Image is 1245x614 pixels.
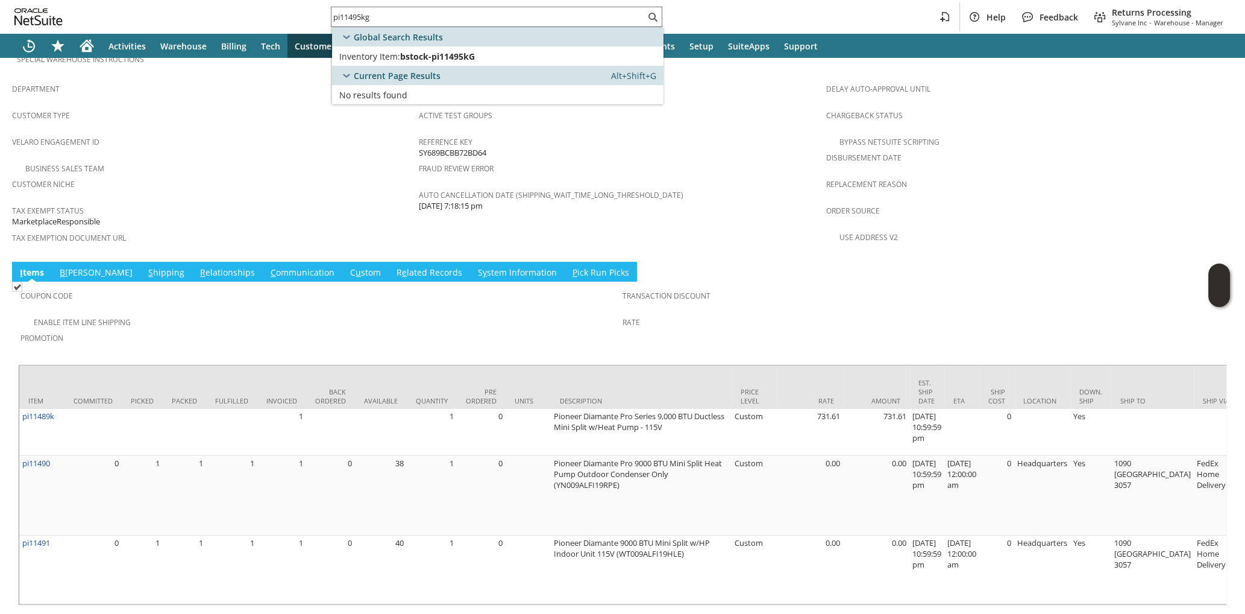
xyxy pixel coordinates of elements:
[51,39,65,53] svg: Shortcuts
[339,89,407,101] span: No results found
[12,110,70,121] a: Customer Type
[331,10,645,24] input: Search
[339,51,400,62] span: Inventory Item:
[101,34,153,58] a: Activities
[43,34,72,58] div: Shortcuts
[611,70,656,81] span: Alt+Shift+G
[20,267,23,278] span: I
[515,396,542,405] div: Units
[551,409,732,456] td: Pioneer Diamante Pro Series 9,000 BTU Ductless Mini Split w/Heat Pump - 115V
[20,291,73,301] a: Coupon Code
[1079,387,1102,405] div: Down. Ship
[457,456,506,536] td: 0
[777,34,825,58] a: Support
[475,267,560,280] a: System Information
[306,536,355,604] td: 0
[12,137,99,147] a: Velaro Engagement ID
[356,267,361,278] span: u
[257,409,306,456] td: 1
[1112,7,1223,18] span: Returns Processing
[347,267,384,280] a: Custom
[57,267,136,280] a: B[PERSON_NAME]
[979,409,1014,456] td: 0
[784,40,818,52] span: Support
[1040,11,1078,23] span: Feedback
[12,233,126,243] a: Tax Exemption Document URL
[400,51,475,62] span: bstock-pi11495kG
[1112,18,1147,27] span: Sylvane Inc
[741,387,768,405] div: Price Level
[953,396,970,405] div: ETA
[20,333,63,343] a: Promotion
[826,179,907,189] a: Replacement reason
[728,40,770,52] span: SuiteApps
[254,34,287,58] a: Tech
[979,456,1014,536] td: 0
[419,110,492,121] a: Active Test Groups
[163,536,206,604] td: 1
[419,147,486,159] span: SY689BCBB72BD64
[197,267,258,280] a: Relationships
[14,34,43,58] a: Recent Records
[721,34,777,58] a: SuiteApps
[268,267,337,280] a: Communication
[1120,396,1185,405] div: Ship To
[777,409,843,456] td: 731.61
[354,31,443,43] span: Global Search Results
[944,536,979,604] td: [DATE] 12:00:00 am
[332,85,663,104] a: No results found
[1023,396,1061,405] div: Location
[64,456,122,536] td: 0
[843,456,909,536] td: 0.00
[732,456,777,536] td: Custom
[732,409,777,456] td: Custom
[394,267,465,280] a: Related Records
[17,267,47,280] a: Items
[419,137,472,147] a: Reference Key
[287,34,347,58] a: Customers
[682,34,721,58] a: Setup
[25,163,104,174] a: Business Sales Team
[12,84,60,94] a: Department
[364,396,398,405] div: Available
[295,40,339,52] span: Customers
[457,536,506,604] td: 0
[215,396,248,405] div: Fulfilled
[22,411,54,422] a: pi11489k
[986,11,1006,23] span: Help
[145,267,187,280] a: Shipping
[1149,18,1152,27] span: -
[1154,18,1223,27] span: Warehouse - Manager
[80,39,94,53] svg: Home
[786,396,834,405] div: Rate
[315,387,346,405] div: Back Ordered
[306,456,355,536] td: 0
[457,409,506,456] td: 0
[64,536,122,604] td: 0
[28,396,55,405] div: Item
[419,163,494,174] a: Fraud Review Error
[214,34,254,58] a: Billing
[416,396,448,405] div: Quantity
[34,317,131,328] a: Enable Item Line Shipping
[826,84,930,94] a: Delay Auto-Approval Until
[569,267,632,280] a: Pick Run Picks
[257,536,306,604] td: 1
[732,536,777,604] td: Custom
[689,40,713,52] span: Setup
[206,536,257,604] td: 1
[1111,456,1194,536] td: 1090 [GEOGRAPHIC_DATA] 3057
[645,10,660,24] svg: Search
[108,40,146,52] span: Activities
[466,387,497,405] div: Pre Ordered
[1111,536,1194,604] td: 1090 [GEOGRAPHIC_DATA] 3057
[1070,536,1111,604] td: Yes
[22,458,50,469] a: pi11490
[852,396,900,405] div: Amount
[843,409,909,456] td: 731.61
[1208,264,1230,307] iframe: Click here to launch Oracle Guided Learning Help Panel
[153,34,214,58] a: Warehouse
[22,39,36,53] svg: Recent Records
[1014,456,1070,536] td: Headquarters
[271,267,276,278] span: C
